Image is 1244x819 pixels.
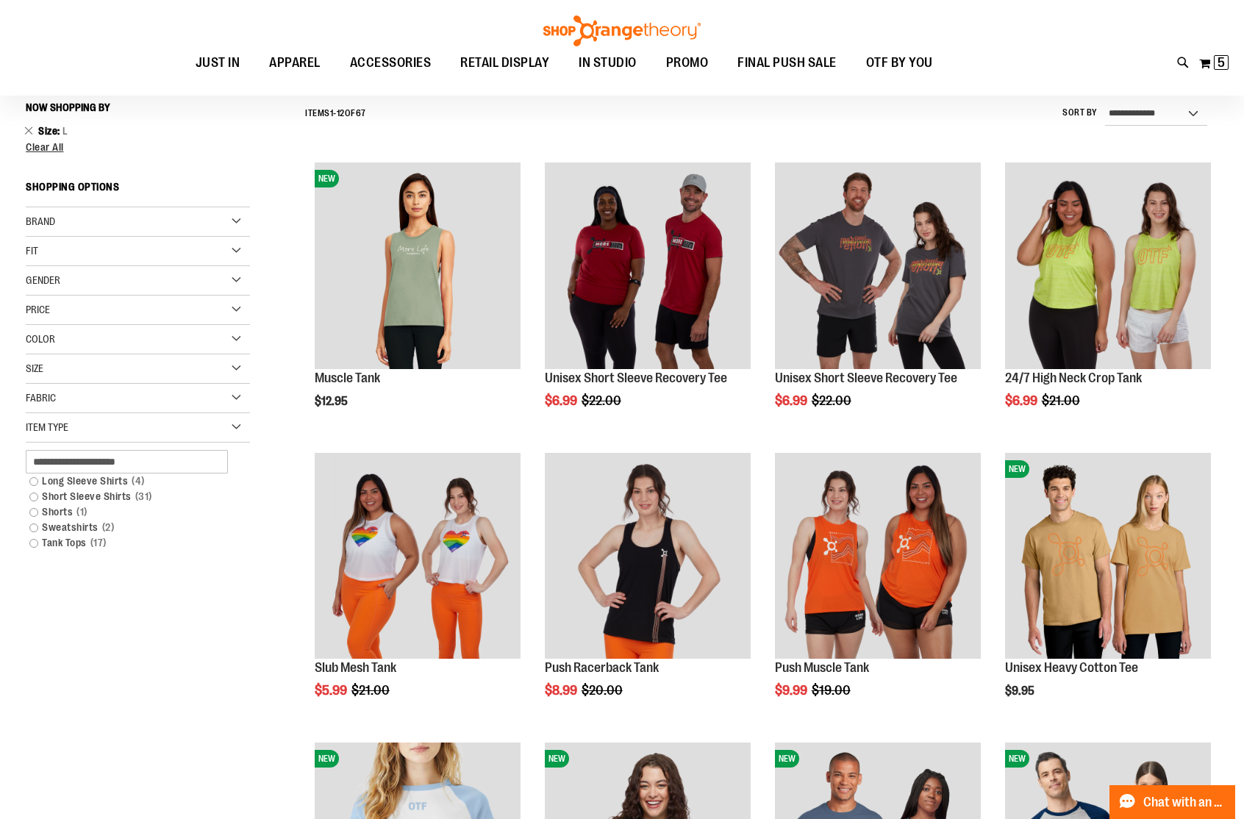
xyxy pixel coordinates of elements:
[775,683,809,698] span: $9.99
[768,446,988,735] div: product
[737,46,837,79] span: FINAL PUSH SALE
[99,520,118,535] span: 2
[1005,371,1142,385] a: 24/7 High Neck Crop Tank
[446,46,564,80] a: RETAIL DISPLAY
[545,371,727,385] a: Unisex Short Sleeve Recovery Tee
[1005,162,1211,368] img: Product image for 24/7 High Neck Crop Tank
[545,660,659,675] a: Push Racerback Tank
[26,274,60,286] span: Gender
[812,683,853,698] span: $19.00
[337,108,345,118] span: 12
[22,489,237,504] a: Short Sleeve Shirts31
[335,46,446,80] a: ACCESSORIES
[22,504,237,520] a: Shorts1
[460,46,549,79] span: RETAIL DISPLAY
[582,683,625,698] span: $20.00
[775,453,981,661] a: Product image for Push Muscle Tank
[315,162,521,368] img: Muscle Tank
[775,162,981,368] img: Product image for Unisex Short Sleeve Recovery Tee
[26,215,55,227] span: Brand
[537,446,758,735] div: product
[128,473,149,489] span: 4
[315,371,380,385] a: Muscle Tank
[768,155,988,445] div: product
[775,371,957,385] a: Unisex Short Sleeve Recovery Tee
[22,535,237,551] a: Tank Tops17
[851,46,948,80] a: OTF BY YOU
[1005,660,1138,675] a: Unisex Heavy Cotton Tee
[866,46,933,79] span: OTF BY YOU
[26,245,38,257] span: Fit
[315,395,350,408] span: $12.95
[564,46,651,80] a: IN STUDIO
[723,46,851,80] a: FINAL PUSH SALE
[22,473,237,489] a: Long Sleeve Shirts4
[315,660,396,675] a: Slub Mesh Tank
[356,108,366,118] span: 67
[38,125,62,137] span: Size
[1005,393,1040,408] span: $6.99
[350,46,432,79] span: ACCESSORIES
[315,750,339,768] span: NEW
[315,683,349,698] span: $5.99
[775,453,981,659] img: Product image for Push Muscle Tank
[26,421,68,433] span: Item Type
[1005,460,1029,478] span: NEW
[579,46,637,79] span: IN STUDIO
[775,162,981,371] a: Product image for Unisex Short Sleeve Recovery Tee
[1042,393,1082,408] span: $21.00
[26,392,56,404] span: Fabric
[545,750,569,768] span: NEW
[22,520,237,535] a: Sweatshirts2
[330,108,334,118] span: 1
[87,535,110,551] span: 17
[998,446,1218,735] div: product
[26,174,250,207] strong: Shopping Options
[545,453,751,659] img: Product image for Push Racerback Tank
[545,162,751,368] img: Product image for Unisex SS Recovery Tee
[545,393,579,408] span: $6.99
[305,102,366,125] h2: Items - of
[254,46,335,79] a: APPAREL
[775,750,799,768] span: NEW
[26,141,64,153] span: Clear All
[1005,750,1029,768] span: NEW
[307,155,528,445] div: product
[1005,162,1211,371] a: Product image for 24/7 High Neck Crop Tank
[73,504,91,520] span: 1
[181,46,255,80] a: JUST IN
[545,683,579,698] span: $8.99
[541,15,703,46] img: Shop Orangetheory
[315,170,339,187] span: NEW
[196,46,240,79] span: JUST IN
[545,453,751,661] a: Product image for Push Racerback Tank
[1218,55,1225,70] span: 5
[1005,453,1211,661] a: Unisex Heavy Cotton TeeNEW
[812,393,854,408] span: $22.00
[26,362,43,374] span: Size
[62,125,68,137] span: L
[666,46,709,79] span: PROMO
[537,155,758,445] div: product
[1062,107,1098,119] label: Sort By
[582,393,623,408] span: $22.00
[315,162,521,371] a: Muscle TankNEW
[545,162,751,371] a: Product image for Unisex SS Recovery Tee
[26,304,50,315] span: Price
[1143,795,1226,809] span: Chat with an Expert
[1109,785,1236,819] button: Chat with an Expert
[315,453,521,661] a: Product image for Slub Mesh Tank
[775,393,809,408] span: $6.99
[775,660,869,675] a: Push Muscle Tank
[307,446,528,735] div: product
[1005,453,1211,659] img: Unisex Heavy Cotton Tee
[998,155,1218,445] div: product
[26,95,118,120] button: Now Shopping by
[351,683,392,698] span: $21.00
[651,46,723,80] a: PROMO
[26,333,55,345] span: Color
[1005,684,1037,698] span: $9.95
[315,453,521,659] img: Product image for Slub Mesh Tank
[269,46,321,79] span: APPAREL
[132,489,156,504] span: 31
